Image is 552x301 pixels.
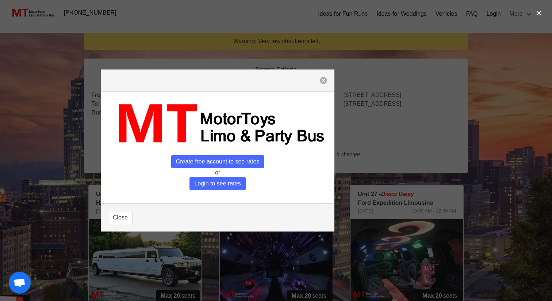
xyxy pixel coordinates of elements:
[9,272,31,294] a: Open chat
[171,155,264,168] span: Create free account to see rates
[113,213,128,222] span: Close
[108,99,327,149] img: MT_logo_name.png
[108,211,133,224] button: Close
[108,168,327,177] p: or
[189,177,245,190] span: Login to see rates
